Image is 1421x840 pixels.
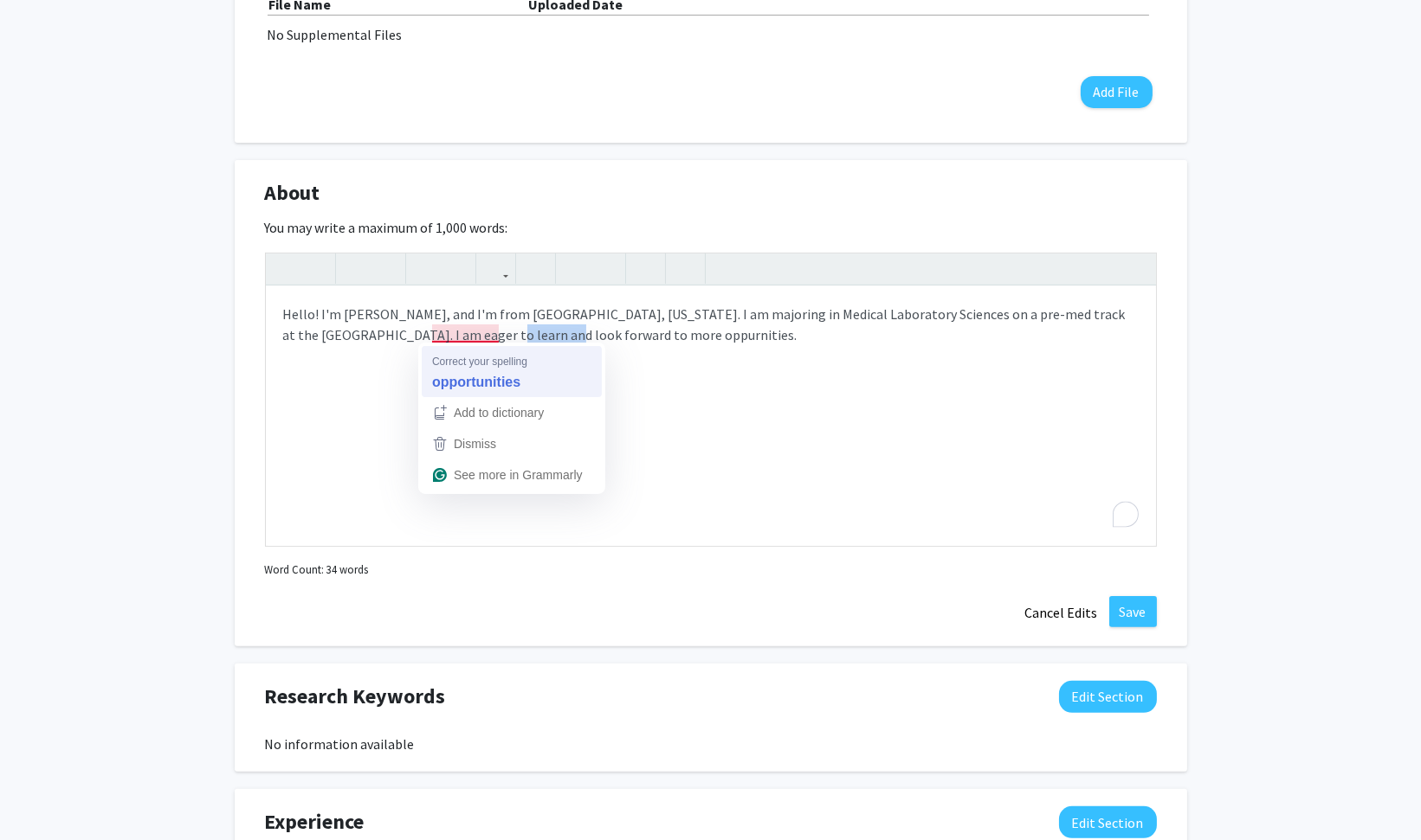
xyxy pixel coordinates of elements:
span: Research Keywords [265,681,446,712]
button: Superscript [410,253,441,284]
span: About [265,177,320,208]
div: No Supplemental Files [268,24,1154,45]
button: Ordered list [591,253,621,284]
button: Insert Image [520,253,551,284]
button: Subscript [441,253,471,284]
button: Insert horizontal rule [670,253,701,284]
button: Edit Experience [1059,806,1157,838]
iframe: Chat [13,762,74,827]
button: Undo (Ctrl + Z) [270,253,300,284]
button: Link [481,253,511,284]
button: Emphasis (Ctrl + I) [371,253,401,284]
button: Edit Research Keywords [1059,681,1157,713]
div: To enrich screen reader interactions, please activate Accessibility in Grammarly extension settings [266,286,1156,546]
span: Experience [265,806,365,837]
label: You may write a maximum of 1,000 words: [265,217,508,238]
button: Unordered list [560,253,591,284]
div: No information available [265,734,1157,754]
button: Redo (Ctrl + Y) [300,253,331,284]
button: Cancel Edits [1014,596,1109,629]
button: Strong (Ctrl + B) [340,253,371,284]
small: Word Count: 34 words [265,561,369,578]
button: Fullscreen [1121,253,1152,284]
button: Add File [1081,76,1153,108]
button: Save [1109,596,1157,627]
button: Remove format [630,253,661,284]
